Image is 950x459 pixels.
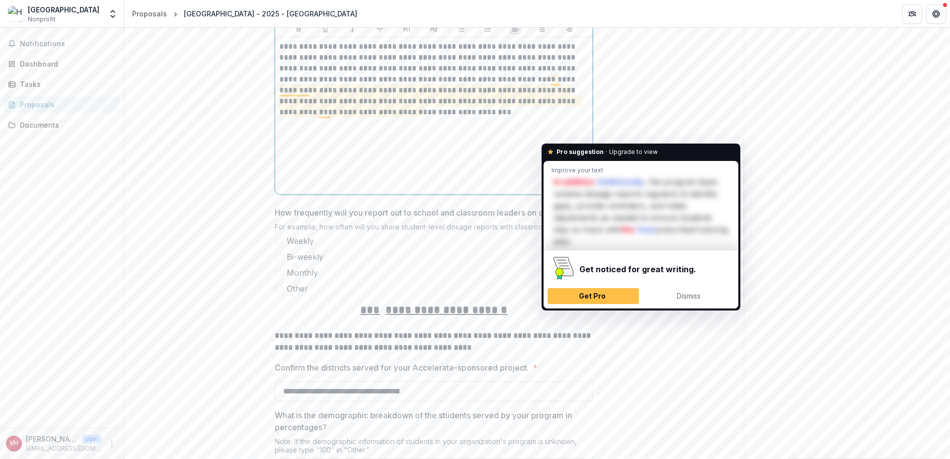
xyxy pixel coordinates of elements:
span: Weekly [287,235,314,247]
button: Align Center [536,23,548,35]
span: Other [287,283,308,295]
span: Nonprofit [28,15,56,24]
div: Victoria Hales [9,440,18,447]
div: Note: If the demographic information of students in your organization's program is unknown, pleas... [275,437,593,458]
div: For example, how often will you share student-level dosage reports with classroom teachers? [275,223,593,235]
a: Documents [4,117,120,133]
div: Proposals [132,8,167,19]
a: Tasks [4,76,120,92]
div: [GEOGRAPHIC_DATA] [28,4,99,15]
button: More [106,438,118,450]
a: Proposals [128,6,171,21]
div: Tasks [20,79,112,89]
span: Notifications [20,40,116,48]
button: Bullet List [455,23,467,35]
p: User [81,435,102,444]
button: Get Help [926,4,946,24]
span: Monthly [287,267,318,279]
button: Italicize [347,23,359,35]
p: Confirm the districts served for your Accelerate-sponsored project. [275,362,529,374]
span: Bi-weekly [287,251,323,263]
button: Underline [319,23,331,35]
button: Open entity switcher [106,4,120,24]
img: Hamilton County Schools [8,6,24,22]
button: Heading 1 [401,23,413,35]
p: [EMAIL_ADDRESS][DOMAIN_NAME] [26,444,102,453]
div: To enrich screen reader interactions, please activate Accessibility in Grammarly extension settings [279,41,588,190]
div: Documents [20,120,112,130]
a: Proposals [4,96,120,113]
button: Ordered List [482,23,494,35]
a: Dashboard [4,56,120,72]
button: Heading 2 [428,23,440,35]
p: What is the demographic breakdown of the students served by your program in percentages? [275,409,587,433]
div: [GEOGRAPHIC_DATA] - 2025 - [GEOGRAPHIC_DATA] [184,8,357,19]
button: Align Left [509,23,521,35]
p: [PERSON_NAME] [26,434,78,444]
div: Proposals [20,99,112,110]
button: Bold [293,23,305,35]
button: Strike [374,23,386,35]
button: Partners [902,4,922,24]
button: Align Right [563,23,575,35]
div: Dashboard [20,59,112,69]
button: Notifications [4,36,120,52]
p: How frequently will you report out to school and classroom leaders on dosage? [275,207,571,219]
nav: breadcrumb [128,6,361,21]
